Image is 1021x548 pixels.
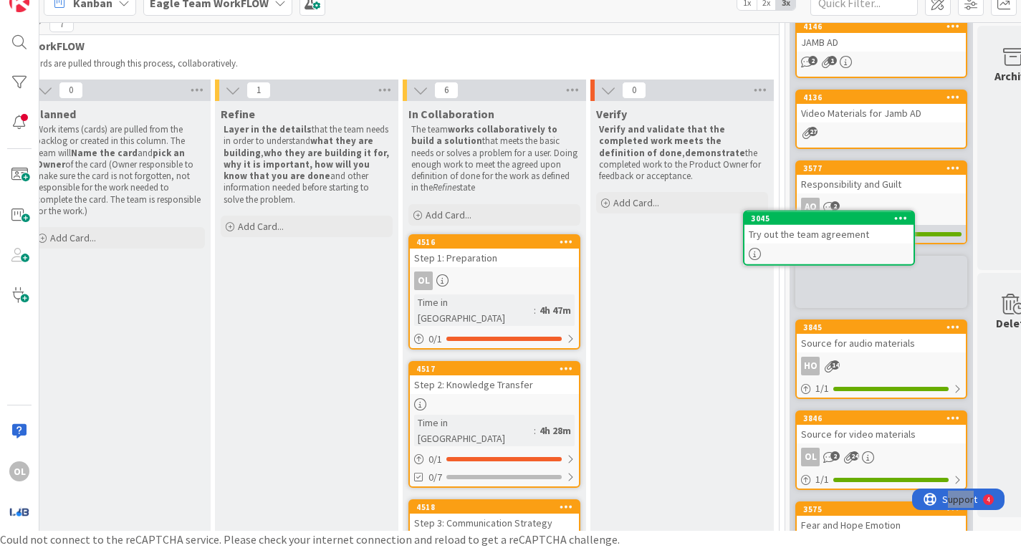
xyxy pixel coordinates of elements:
[795,319,967,399] a: 3845Source for audio materialsHO1/1
[410,236,579,249] div: 4516
[797,162,966,175] div: 3577
[416,237,579,247] div: 4516
[613,196,659,209] span: Add Card...
[797,198,966,216] div: AO
[414,271,433,290] div: OL
[797,91,966,104] div: 4136
[797,357,966,375] div: HO
[29,58,766,69] p: Cards are pulled through this process, collaboratively.
[830,201,840,211] span: 2
[797,425,966,443] div: Source for video materials
[599,124,765,182] p: , the completed work to the Product Owner for feedback or acceptance.
[795,19,967,78] a: 4146JAMB AD
[414,294,534,326] div: Time in [GEOGRAPHIC_DATA]
[622,82,646,99] span: 0
[411,124,577,194] p: The team that meets the basic needs or solves a problem for a user. Doing enough work to meet the...
[29,39,761,53] span: WorkFLOW
[797,503,966,516] div: 3575
[428,332,442,347] span: 0 / 1
[410,249,579,267] div: Step 1: Preparation
[797,20,966,52] div: 4146JAMB AD
[246,82,271,99] span: 1
[815,381,829,396] span: 1 / 1
[410,362,579,394] div: 4517Step 2: Knowledge Transfer
[801,198,820,216] div: AO
[797,380,966,398] div: 1/1
[433,181,456,193] em: Refine
[797,33,966,52] div: JAMB AD
[797,503,966,534] div: 3575Fear and Hope Emotion
[224,147,391,183] strong: who they are building it for, why it is important, how will you know that you are done
[238,220,284,233] span: Add Card...
[536,423,575,438] div: 4h 28m
[410,362,579,375] div: 4517
[795,410,967,490] a: 3846Source for video materialsOL1/1
[33,107,76,121] span: Planned
[9,501,29,521] img: avatar
[410,271,579,290] div: OL
[685,147,745,159] strong: demonstrate
[801,357,820,375] div: HO
[797,321,966,334] div: 3845
[797,516,966,534] div: Fear and Hope Emotion
[71,147,138,159] strong: Name the card
[49,15,74,32] span: 7
[536,302,575,318] div: 4h 47m
[428,470,442,485] span: 0/7
[59,82,83,99] span: 0
[803,413,966,423] div: 3846
[828,56,837,65] span: 1
[808,56,818,65] span: 2
[414,415,534,446] div: Time in [GEOGRAPHIC_DATA]
[797,448,966,466] div: OL
[50,231,96,244] span: Add Card...
[224,123,312,135] strong: Layer in the details
[408,107,494,121] span: In Collaboration
[797,91,966,122] div: 4136Video Materials for Jamb AD
[534,302,536,318] span: :
[815,226,839,241] span: 11/11
[30,2,65,19] span: Support
[803,504,966,514] div: 3575
[803,92,966,102] div: 4136
[797,20,966,33] div: 4146
[797,321,966,352] div: 3845Source for audio materials
[410,501,579,532] div: 4518Step 3: Communication Strategy
[808,127,818,136] span: 27
[416,502,579,512] div: 4518
[797,412,966,443] div: 3846Source for video materials
[795,90,967,149] a: 4136Video Materials for Jamb AD
[408,361,580,488] a: 4517Step 2: Knowledge TransferTime in [GEOGRAPHIC_DATA]:4h 28m0/10/7
[830,451,840,461] span: 2
[534,423,536,438] span: :
[599,123,727,159] strong: Verify and validate that the completed work meets the definition of done
[797,104,966,122] div: Video Materials for Jamb AD
[797,162,966,193] div: 3577Responsibility and Guilt
[410,330,579,348] div: 0/1
[408,234,580,350] a: 4516Step 1: PreparationOLTime in [GEOGRAPHIC_DATA]:4h 47m0/1
[416,364,579,374] div: 4517
[850,451,859,461] span: 24
[221,107,255,121] span: Refine
[428,452,442,467] span: 0 / 1
[434,82,459,99] span: 6
[795,160,967,244] a: 3577Responsibility and GuiltAO11/11
[410,501,579,514] div: 4518
[410,375,579,394] div: Step 2: Knowledge Transfer
[9,461,29,481] div: OL
[797,334,966,352] div: Source for audio materials
[797,471,966,489] div: 1/1
[815,472,829,487] span: 1 / 1
[410,236,579,267] div: 4516Step 1: Preparation
[801,448,820,466] div: OL
[797,175,966,193] div: Responsibility and Guilt
[410,451,579,468] div: 0/1
[224,135,375,158] strong: what they are building
[426,208,471,221] span: Add Card...
[224,124,390,206] p: that the team needs in order to understand , and other information needed before starting to solv...
[410,514,579,532] div: Step 3: Communication Strategy
[797,412,966,425] div: 3846
[411,123,560,147] strong: works collaboratively to build a solution
[75,6,78,17] div: 4
[803,322,966,332] div: 3845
